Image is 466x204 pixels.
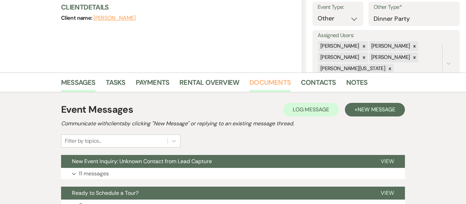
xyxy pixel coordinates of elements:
[61,103,133,117] h1: Event Messages
[72,189,139,197] span: Ready to Schedule a Tour?
[369,52,411,62] div: [PERSON_NAME]
[318,41,360,51] div: [PERSON_NAME]
[381,189,394,197] span: View
[61,77,96,92] a: Messages
[93,15,136,21] button: [PERSON_NAME]
[61,120,405,128] h2: Communicate with clients by clicking "New Message" or replying to an existing message thread.
[72,158,212,165] span: New Event Inquiry: Unknown Contact from Lead Capture
[79,169,109,178] p: 11 messages
[179,77,239,92] a: Rental Overview
[61,155,370,168] button: New Event Inquiry: Unknown Contact from Lead Capture
[370,155,405,168] button: View
[61,14,93,21] span: Client name:
[370,187,405,200] button: View
[345,103,405,116] button: +New Message
[61,168,405,179] button: 11 messages
[381,158,394,165] span: View
[293,106,329,113] span: Log Message
[318,52,360,62] div: [PERSON_NAME]
[318,31,455,41] label: Assigned Users:
[318,2,358,12] label: Event Type:
[106,77,126,92] a: Tasks
[61,187,370,200] button: Ready to Schedule a Tour?
[346,77,368,92] a: Notes
[374,2,455,12] label: Other Type*
[65,137,101,145] div: Filter by topics...
[369,41,411,51] div: [PERSON_NAME]
[283,103,339,116] button: Log Message
[249,77,291,92] a: Documents
[301,77,336,92] a: Contacts
[358,106,395,113] span: New Message
[318,64,386,74] div: [PERSON_NAME][US_STATE]
[136,77,170,92] a: Payments
[61,2,296,12] h3: Client Details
